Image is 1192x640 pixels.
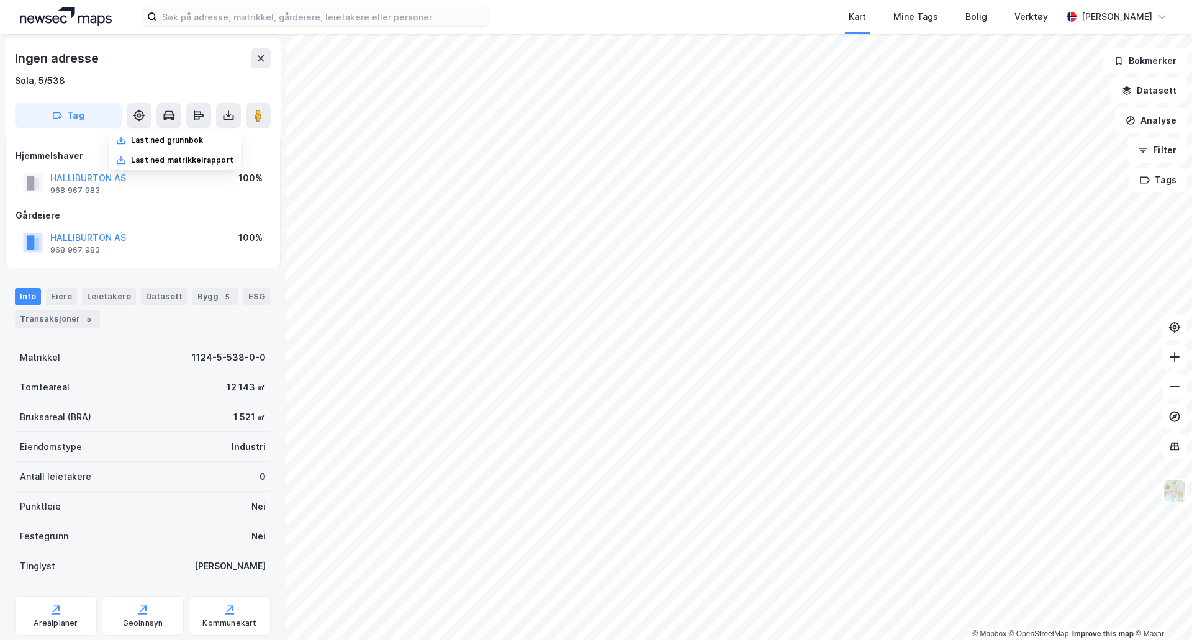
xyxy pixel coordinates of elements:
div: 12 143 ㎡ [227,380,266,395]
div: Transaksjoner [15,310,100,328]
div: Festegrunn [20,529,68,544]
a: Mapbox [972,629,1006,638]
div: Punktleie [20,499,61,514]
div: Matrikkel [20,350,60,365]
div: Eiendomstype [20,439,82,454]
div: Antall leietakere [20,469,91,484]
a: Improve this map [1072,629,1134,638]
button: Filter [1127,138,1187,163]
div: 1124-5-538-0-0 [192,350,266,365]
div: Kontrollprogram for chat [1130,580,1192,640]
button: Bokmerker [1103,48,1187,73]
div: Last ned matrikkelrapport [131,155,233,165]
div: Nei [251,529,266,544]
img: logo.a4113a55bc3d86da70a041830d287a7e.svg [20,7,112,26]
div: Industri [232,439,266,454]
button: Analyse [1115,108,1187,133]
div: ESG [243,288,270,305]
div: Tomteareal [20,380,70,395]
input: Søk på adresse, matrikkel, gårdeiere, leietakere eller personer [157,7,489,26]
div: Tinglyst [20,559,55,574]
button: Tag [15,103,122,128]
div: Hjemmelshaver [16,148,270,163]
a: OpenStreetMap [1009,629,1069,638]
div: Arealplaner [34,618,78,628]
div: Bygg [192,288,238,305]
div: [PERSON_NAME] [1081,9,1152,24]
div: 5 [83,313,95,325]
div: Bolig [965,9,987,24]
iframe: Chat Widget [1130,580,1192,640]
div: Leietakere [82,288,136,305]
button: Datasett [1111,78,1187,103]
div: 968 967 983 [50,245,100,255]
div: 1 521 ㎡ [233,410,266,425]
div: Last ned grunnbok [131,135,203,145]
div: Sola, 5/538 [15,73,65,88]
div: 100% [238,230,263,245]
div: 5 [221,291,233,303]
div: Ingen adresse [15,48,101,68]
div: Datasett [141,288,187,305]
div: Geoinnsyn [123,618,163,628]
div: Verktøy [1014,9,1048,24]
div: Info [15,288,41,305]
button: Tags [1129,168,1187,192]
div: 100% [238,171,263,186]
div: 0 [260,469,266,484]
div: [PERSON_NAME] [194,559,266,574]
div: Eiere [46,288,77,305]
div: Kart [849,9,866,24]
div: Gårdeiere [16,208,270,223]
div: Kommunekart [202,618,256,628]
div: Mine Tags [893,9,938,24]
div: 968 967 983 [50,186,100,196]
div: Nei [251,499,266,514]
div: Bruksareal (BRA) [20,410,91,425]
img: Z [1163,479,1186,503]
